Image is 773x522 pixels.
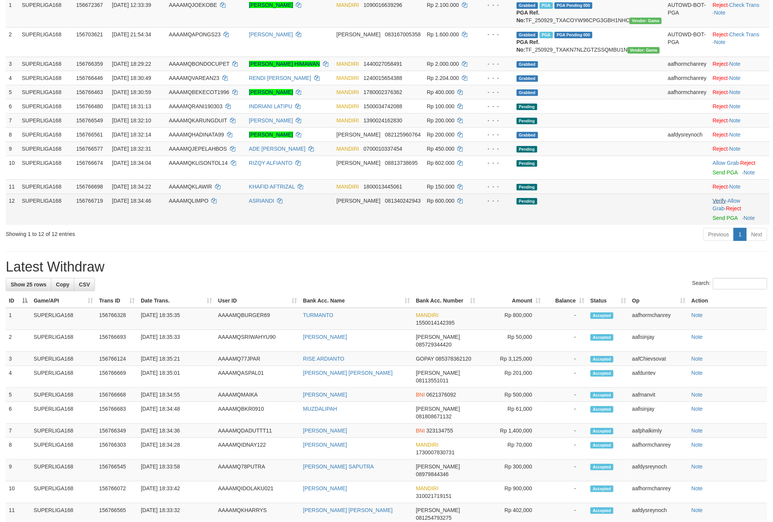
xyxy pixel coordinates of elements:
[426,392,456,398] span: Copy 0621376092 to clipboard
[427,31,459,37] span: Rp 1.600.000
[713,146,728,152] a: Reject
[336,160,380,166] span: [PERSON_NAME]
[51,278,74,291] a: Copy
[303,406,337,412] a: MUZDALIPAH
[300,294,413,308] th: Bank Acc. Name: activate to sort column ascending
[76,146,103,152] span: 156766577
[478,366,544,388] td: Rp 201,000
[6,156,19,179] td: 10
[112,184,151,190] span: [DATE] 18:34:22
[478,352,544,366] td: Rp 3,125,000
[385,198,421,204] span: Copy 081340242943 to clipboard
[249,31,293,37] a: [PERSON_NAME]
[540,2,553,9] span: Marked by aafsengchandara
[6,71,19,85] td: 4
[249,184,295,190] a: KHAFID AFTRIZAL
[336,31,380,37] span: [PERSON_NAME]
[31,352,96,366] td: SUPERLIGA168
[336,132,380,138] span: [PERSON_NAME]
[169,160,228,166] span: AAAAMQKLISONTOL14
[416,392,425,398] span: BNI
[709,127,770,141] td: ·
[96,294,138,308] th: Trans ID: activate to sort column ascending
[6,402,31,424] td: 6
[713,278,767,289] input: Search:
[629,18,662,24] span: Vendor URL: https://trx31.1velocity.biz
[629,294,688,308] th: Op: activate to sort column ascending
[427,198,455,204] span: Rp 600.000
[19,27,73,57] td: SUPERLIGA168
[6,259,767,275] h1: Latest Withdraw
[6,127,19,141] td: 8
[691,370,703,376] a: Note
[215,402,300,424] td: AAAAMQBKR0910
[364,2,402,8] span: Copy 1090016639296 to clipboard
[688,294,767,308] th: Action
[31,388,96,402] td: SUPERLIGA168
[729,89,741,95] a: Note
[79,281,90,288] span: CSV
[665,27,709,57] td: AUTOWD-BOT-PGA
[709,156,770,179] td: ·
[709,57,770,71] td: ·
[713,198,740,211] a: Allow Grab
[336,89,359,95] span: MANDIRI
[517,10,540,23] b: PGA Ref. No:
[629,308,688,330] td: aafhormchanrey
[6,99,19,113] td: 6
[590,312,613,319] span: Accepted
[303,356,344,362] a: RISE ARDIANTO
[744,215,755,221] a: Note
[427,2,459,8] span: Rp 2.100.000
[96,330,138,352] td: 156766693
[729,2,760,8] a: Check Trans
[76,198,103,204] span: 156766719
[729,146,741,152] a: Note
[713,117,728,124] a: Reject
[249,61,320,67] a: [PERSON_NAME] HIMAWAN
[703,228,734,241] a: Previous
[303,428,347,434] a: [PERSON_NAME]
[713,31,728,37] a: Reject
[385,132,421,138] span: Copy 082125960764 to clipboard
[729,117,741,124] a: Note
[249,103,292,109] a: INDRIANI LATIPU
[169,132,224,138] span: AAAAMQHADINATA99
[517,39,540,53] b: PGA Ref. No:
[709,141,770,156] td: ·
[169,146,227,152] span: AAAAMQJEPELAHBOS
[709,71,770,85] td: ·
[19,156,73,179] td: SUPERLIGA168
[76,89,103,95] span: 156766463
[303,312,333,318] a: TURMANTO
[112,132,151,138] span: [DATE] 18:32:14
[729,103,741,109] a: Note
[479,74,510,82] div: - - -
[112,117,151,124] span: [DATE] 18:32:10
[714,39,726,45] a: Note
[427,146,455,152] span: Rp 450.000
[6,227,316,238] div: Showing 1 to 12 of 12 entries
[169,31,220,37] span: AAAAMQAPONGS23
[478,308,544,330] td: Rp 800,000
[416,356,434,362] span: GOPAY
[303,334,347,340] a: [PERSON_NAME]
[713,160,740,166] span: ·
[665,127,709,141] td: aafdysreynoch
[517,89,538,96] span: Grabbed
[427,75,459,81] span: Rp 2.204.000
[303,370,393,376] a: [PERSON_NAME] [PERSON_NAME]
[554,32,593,38] span: PGA Pending
[691,392,703,398] a: Note
[544,388,587,402] td: -
[96,402,138,424] td: 156766683
[76,132,103,138] span: 156766561
[709,27,770,57] td: · ·
[517,118,537,124] span: Pending
[19,194,73,225] td: SUPERLIGA168
[540,32,553,38] span: Marked by aafchhiseyha
[427,132,455,138] span: Rp 200.000
[665,57,709,71] td: aafhormchanrey
[427,89,455,95] span: Rp 400.000
[517,61,538,68] span: Grabbed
